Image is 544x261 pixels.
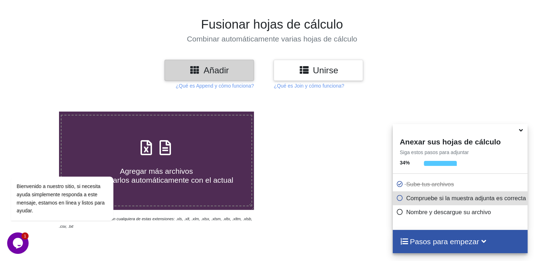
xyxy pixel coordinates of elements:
[406,181,454,188] font: Sube tus archivos
[204,65,229,75] font: Añadir
[410,237,479,246] font: Pasos para empezar
[59,217,252,228] font: Puede seleccionar archivos con cualquiera de estas extensiones: .xls, .xlt, .xlm, .xlsx, .xlsm, ....
[406,195,526,202] font: Compruebe si la muestra adjunta es correcta
[400,160,406,166] font: 34
[120,167,193,175] font: Agregar más archivos
[313,65,338,75] font: Unirse
[405,160,410,166] font: %
[406,209,491,216] font: Nombre y descargue su archivo
[80,176,234,184] font: para anexarlos automáticamente con el actual
[7,120,136,229] iframe: widget de chat
[201,17,343,31] font: Fusionar hojas de cálculo
[176,83,254,89] font: ¿Qué es Append y cómo funciona?
[187,35,357,43] font: Combinar automáticamente varias hojas de cálculo
[400,149,469,155] font: Siga estos pasos para adjuntar
[400,138,501,146] font: Anexar sus hojas de cálculo
[7,232,30,254] iframe: widget de chat
[274,83,344,89] font: ¿Qué es Join y cómo funciona?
